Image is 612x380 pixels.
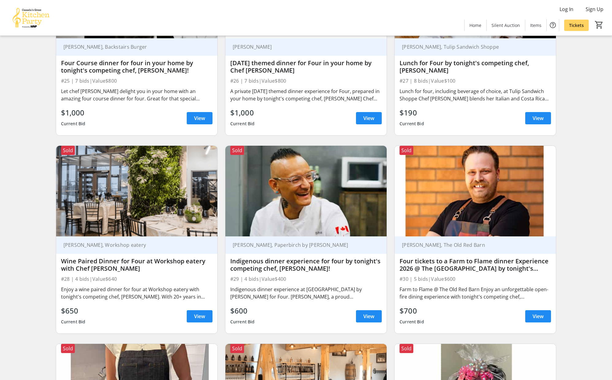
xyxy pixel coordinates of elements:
a: View [187,310,212,322]
div: Let chef [PERSON_NAME] delight you in your home with an amazing four course dinner for four. Grea... [61,88,212,102]
div: [PERSON_NAME], Paperbirch by [PERSON_NAME] [230,242,374,248]
div: A private [DATE] themed dinner experience for Four, prepared in your home by tonight's competing ... [230,88,382,102]
div: Four tickets to a Farm to Flame dinner Experience 2026 @ The [GEOGRAPHIC_DATA] by tonight's compe... [400,258,551,272]
div: $1,000 [230,107,255,118]
div: [PERSON_NAME], The Old Red Barn [400,242,544,248]
img: Indigenous dinner experience for four by tonight's competing chef, Shane Chartrand! [225,146,387,236]
span: Home [469,22,481,28]
div: Indigenous dinner experience at [GEOGRAPHIC_DATA] by [PERSON_NAME] for Four. [PERSON_NAME], a pro... [230,286,382,300]
span: View [363,313,374,320]
div: [PERSON_NAME], Tulip Sandwich Shoppe [400,44,544,50]
div: Farm to Flame @ The Old Red Barn Enjoy an unforgettable open-fire dining experience with tonight'... [400,286,551,300]
div: Sold [230,344,244,353]
img: Canada’s Great Kitchen Party's Logo [4,2,58,33]
div: [PERSON_NAME], Workshop eatery [61,242,205,248]
div: Current Bid [230,118,255,129]
div: Current Bid [230,316,255,327]
div: #30 | 5 bids | Value $600 [400,275,551,283]
span: Tickets [569,22,584,28]
div: Lunch for four, including beverage of choice, at Tulip Sandwich Shoppe Chef [PERSON_NAME] blends ... [400,88,551,102]
div: Indigenous dinner experience for four by tonight's competing chef, [PERSON_NAME]! [230,258,382,272]
div: #25 | 7 bids | Value $800 [61,77,212,85]
a: View [356,112,382,124]
div: Four Course dinner for four in your home by tonight's competing chef, [PERSON_NAME]! [61,59,212,74]
span: Silent Auction [492,22,520,28]
div: Sold [400,344,413,353]
div: $190 [400,107,424,118]
div: Enjoy a wine paired dinner for four at Workshop eatery with tonight's competing chef, [PERSON_NAM... [61,286,212,300]
div: Sold [61,146,75,155]
a: View [356,310,382,322]
a: Tickets [564,20,589,31]
a: Silent Auction [487,20,525,31]
img: Wine Paired Dinner for Four at Workshop eatery with Chef Robert Wick [56,146,217,236]
span: Sign Up [586,6,603,13]
div: #27 | 8 bids | Value $100 [400,77,551,85]
a: View [525,112,551,124]
div: [DATE] themed dinner for Four in your home by Chef [PERSON_NAME] [230,59,382,74]
div: Current Bid [61,118,86,129]
div: [PERSON_NAME] [230,44,374,50]
div: Current Bid [400,316,424,327]
div: Sold [61,344,75,353]
div: Lunch for Four by tonight's competing chef, [PERSON_NAME] [400,59,551,74]
div: $1,000 [61,107,86,118]
div: $700 [400,305,424,316]
span: View [363,115,374,122]
button: Sign Up [581,4,608,14]
div: Current Bid [61,316,86,327]
a: View [525,310,551,322]
div: $600 [230,305,255,316]
span: View [194,313,205,320]
div: #29 | 4 bids | Value $400 [230,275,382,283]
div: Sold [400,146,413,155]
span: Items [530,22,541,28]
div: Sold [230,146,244,155]
span: Log In [560,6,573,13]
div: #26 | 7 bids | Value $800 [230,77,382,85]
a: View [187,112,212,124]
button: Log In [555,4,578,14]
span: View [194,115,205,122]
div: Current Bid [400,118,424,129]
div: Wine Paired Dinner for Four at Workshop eatery with Chef [PERSON_NAME] [61,258,212,272]
button: Cart [594,19,605,30]
img: Four tickets to a Farm to Flame dinner Experience 2026 @ The Old Red Barn by tonight's competing ... [395,146,556,236]
div: $650 [61,305,86,316]
a: Home [465,20,486,31]
div: #28 | 4 bids | Value $640 [61,275,212,283]
span: View [533,115,544,122]
span: View [533,313,544,320]
button: Help [547,19,559,31]
div: [PERSON_NAME], Backstairs Burger [61,44,205,50]
a: Items [525,20,546,31]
